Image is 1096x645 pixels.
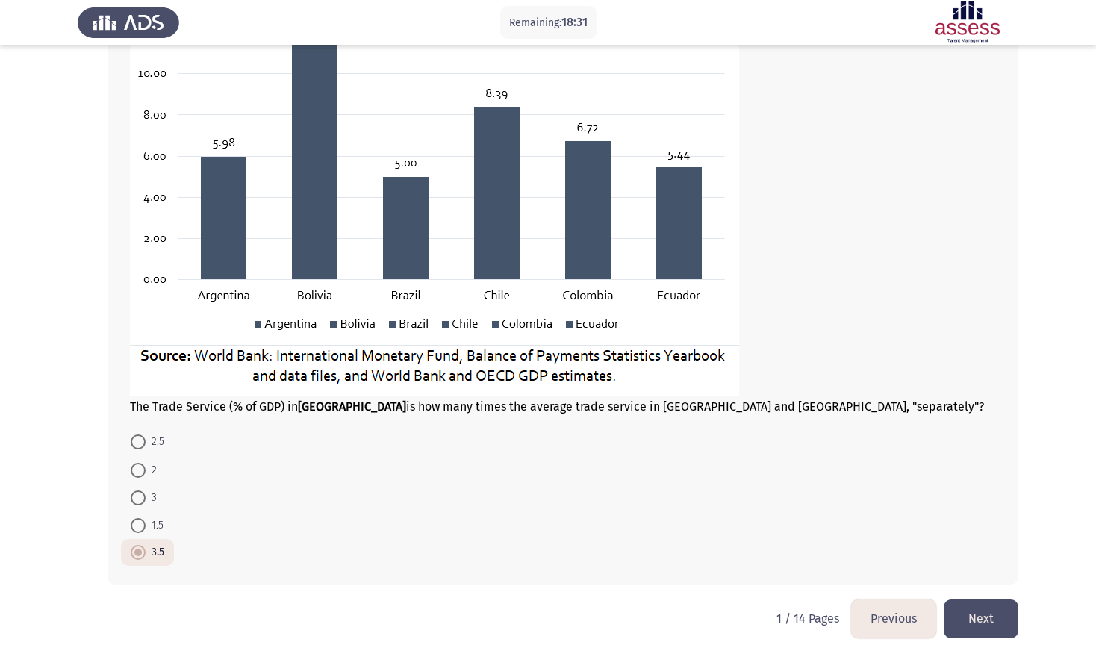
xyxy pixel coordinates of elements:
span: 18:31 [561,15,588,29]
img: Assess Talent Management logo [78,1,179,43]
button: load next page [944,599,1018,638]
strong: [GEOGRAPHIC_DATA] [298,399,406,414]
span: 3 [146,489,157,507]
p: Remaining: [509,13,588,32]
span: 3.5 [146,543,164,561]
span: 2 [146,461,157,479]
p: 1 / 14 Pages [776,611,839,626]
span: 2.5 [146,433,164,451]
img: Assessment logo of ASSESS Focus 4 Module Assessment [917,1,1018,43]
span: 1.5 [146,517,164,535]
button: load previous page [851,599,936,638]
